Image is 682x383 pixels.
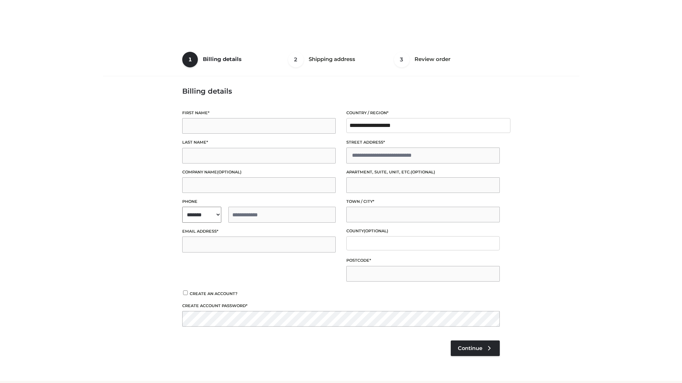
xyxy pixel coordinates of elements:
span: 2 [288,52,304,67]
label: Email address [182,228,336,235]
span: 1 [182,52,198,67]
label: Phone [182,198,336,205]
span: (optional) [364,228,388,233]
label: Apartment, suite, unit, etc. [346,169,500,176]
label: Company name [182,169,336,176]
a: Continue [451,340,500,356]
label: Last name [182,139,336,146]
input: Create an account? [182,290,189,295]
span: (optional) [217,170,242,174]
label: Town / City [346,198,500,205]
span: Create an account? [190,291,238,296]
label: First name [182,110,336,116]
label: County [346,228,500,234]
span: Continue [458,345,482,351]
span: 3 [394,52,410,67]
span: (optional) [411,170,435,174]
span: Review order [415,56,450,62]
span: Billing details [203,56,242,62]
h3: Billing details [182,87,500,95]
span: Shipping address [309,56,355,62]
label: Street address [346,139,500,146]
label: Country / Region [346,110,500,116]
label: Postcode [346,257,500,264]
label: Create account password [182,302,500,309]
